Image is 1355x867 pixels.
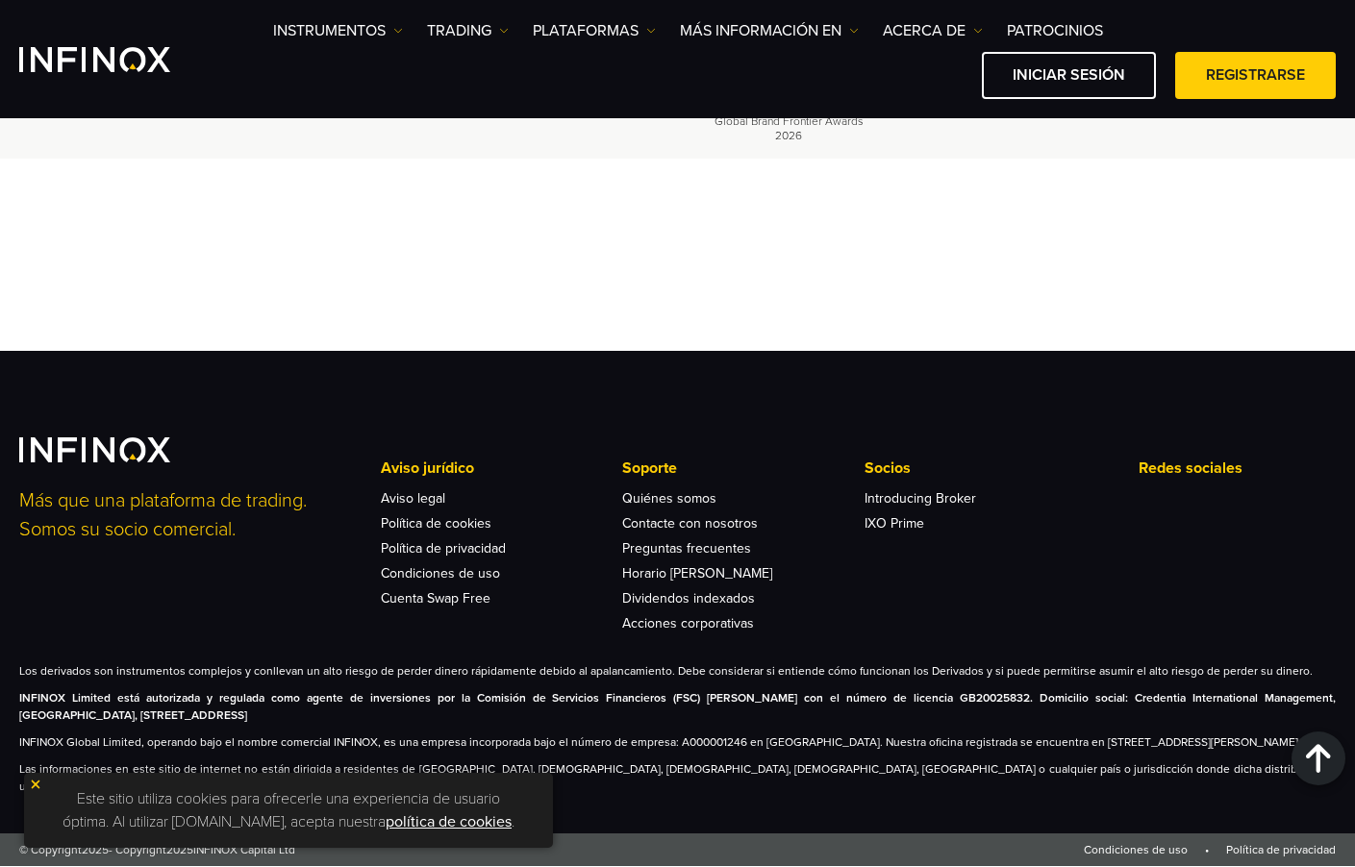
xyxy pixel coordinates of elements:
[1180,490,1212,634] a: Twitter
[883,19,983,42] a: ACERCA DE
[34,782,543,838] p: Este sitio utiliza cookies para ofrecerle una experiencia de usuario óptima. Al utilizar [DOMAIN_...
[273,19,403,42] a: Instrumentos
[19,761,1336,796] p: Las informaciones en este sitio de internet no están dirigida a residentes de [GEOGRAPHIC_DATA], ...
[166,844,193,857] span: 2025
[381,541,506,557] a: Política de privacidad
[622,541,751,557] a: Preguntas frecuentes
[622,516,758,533] a: Contacte con nosotros
[381,516,491,533] a: Política de cookies
[19,487,348,545] p: Más que una plataforma de trading. Somos su socio comercial.
[427,19,509,42] a: TRADING
[1007,19,1103,42] a: Patrocinios
[865,516,924,533] a: IXO Prime
[19,47,215,72] a: INFINOX Logo
[19,663,1336,681] p: Los derivados son instrumentos complejos y conllevan un alto riesgo de perder dinero rápidamente ...
[381,566,500,582] a: Condiciones de uso
[1191,844,1223,857] span: •
[622,458,864,481] p: Soporte
[622,566,772,582] a: Horario [PERSON_NAME]
[1263,490,1294,634] a: Youtube
[381,491,445,508] a: Aviso legal
[19,734,1336,752] p: INFINOX Global Limited, operando bajo el nombre comercial INFINOX, es una empresa incorporada baj...
[1139,458,1336,481] p: Redes sociales
[19,692,1336,723] strong: INFINOX Limited está autorizada y regulada como agente de inversiones por la Comisión de Servicio...
[1084,844,1188,857] a: Condiciones de uso
[386,812,512,831] a: política de cookies
[1304,490,1336,634] a: Instagram
[1221,490,1253,634] a: Facebook
[982,52,1156,99] a: Iniciar sesión
[1175,52,1336,99] a: Registrarse
[533,19,656,42] a: PLATAFORMAS
[381,591,490,607] a: Cuenta Swap Free
[381,458,622,481] p: Aviso jurídico
[19,842,295,859] span: © Copyright - Copyright INFINOX Capital Ltd
[622,591,755,607] a: Dividendos indexados
[1226,844,1336,857] a: Política de privacidad
[82,844,109,857] span: 2025
[1139,490,1170,634] a: Linkedin
[865,458,1106,481] p: Socios
[865,491,976,508] a: Introducing Broker
[680,19,859,42] a: Más información en
[622,491,716,508] a: Quiénes somos
[622,616,754,632] a: Acciones corporativas
[29,778,42,791] img: yellow close icon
